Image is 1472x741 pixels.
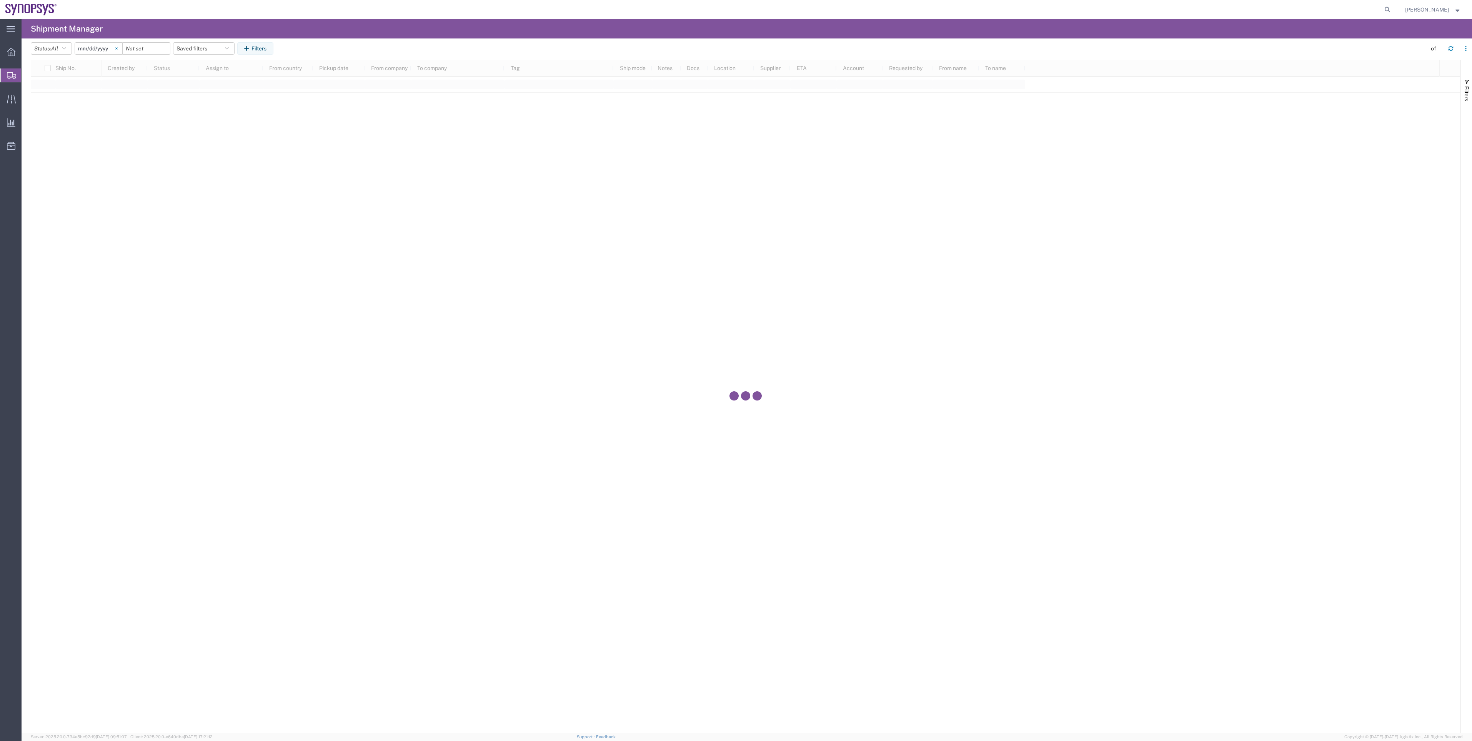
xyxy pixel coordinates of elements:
h4: Shipment Manager [31,19,103,38]
span: Copyright © [DATE]-[DATE] Agistix Inc., All Rights Reserved [1344,734,1463,740]
span: All [51,45,58,52]
span: Server: 2025.20.0-734e5bc92d9 [31,734,127,739]
input: Not set [123,43,170,54]
button: [PERSON_NAME] [1405,5,1462,14]
span: [DATE] 17:21:12 [184,734,213,739]
button: Status:All [31,42,72,55]
img: logo [5,4,57,15]
span: Rachelle Varela [1405,5,1449,14]
input: Not set [75,43,122,54]
span: Filters [1464,86,1470,101]
a: Support [577,734,596,739]
button: Saved filters [173,42,235,55]
span: [DATE] 09:51:07 [96,734,127,739]
div: - of - [1429,45,1442,53]
button: Filters [237,42,273,55]
span: Client: 2025.20.0-e640dba [130,734,213,739]
a: Feedback [596,734,616,739]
